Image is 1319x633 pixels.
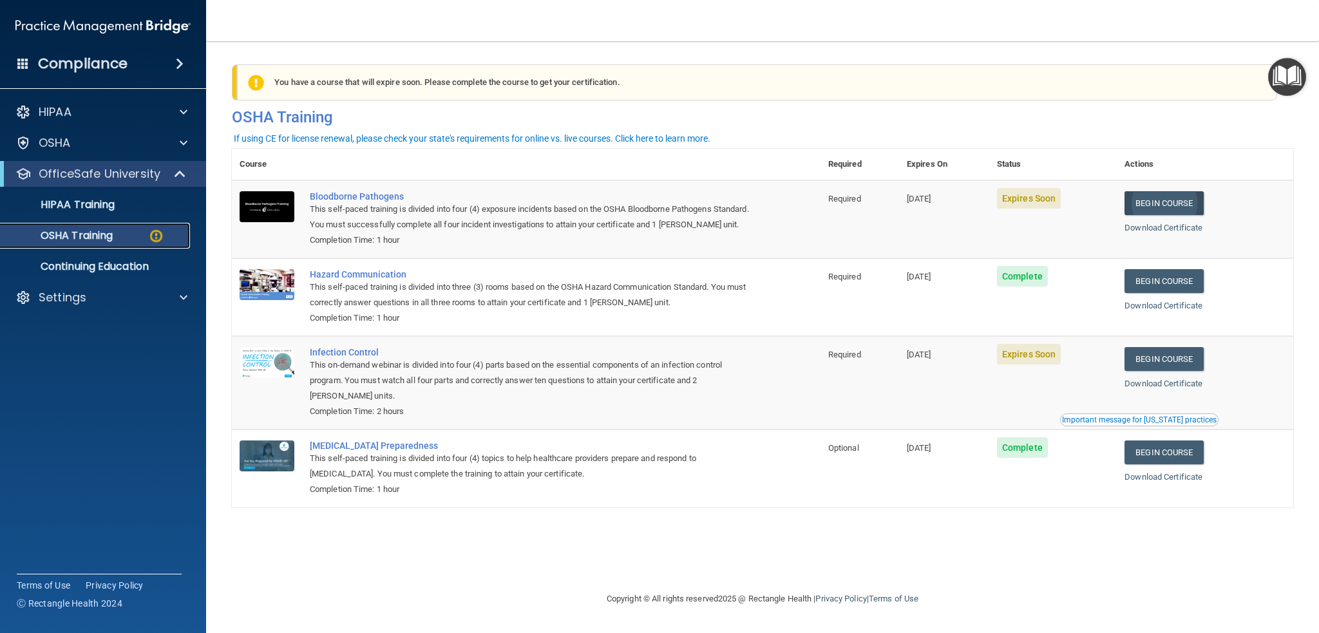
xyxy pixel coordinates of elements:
a: Infection Control [310,347,756,357]
p: Continuing Education [8,260,184,273]
h4: Compliance [38,55,128,73]
p: OfficeSafe University [39,166,160,182]
span: Required [828,350,861,359]
a: Privacy Policy [86,579,144,592]
div: Copyright © All rights reserved 2025 @ Rectangle Health | | [527,578,998,619]
p: HIPAA Training [8,198,115,211]
span: Expires Soon [997,344,1061,364]
p: HIPAA [39,104,71,120]
div: Completion Time: 1 hour [310,482,756,497]
a: OfficeSafe University [15,166,187,182]
div: Completion Time: 1 hour [310,310,756,326]
span: Optional [828,443,859,453]
a: HIPAA [15,104,187,120]
a: Download Certificate [1124,472,1202,482]
div: This self-paced training is divided into four (4) topics to help healthcare providers prepare and... [310,451,756,482]
a: [MEDICAL_DATA] Preparedness [310,440,756,451]
div: This self-paced training is divided into three (3) rooms based on the OSHA Hazard Communication S... [310,279,756,310]
div: Important message for [US_STATE] practices [1062,416,1217,424]
span: Required [828,272,861,281]
span: Ⓒ Rectangle Health 2024 [17,597,122,610]
a: Download Certificate [1124,379,1202,388]
button: Read this if you are a dental practitioner in the state of CA [1060,413,1219,426]
span: Complete [997,266,1048,287]
a: Terms of Use [17,579,70,592]
div: Completion Time: 2 hours [310,404,756,419]
span: Complete [997,437,1048,458]
button: Open Resource Center [1268,58,1306,96]
a: Download Certificate [1124,301,1202,310]
img: exclamation-circle-solid-warning.7ed2984d.png [248,75,264,91]
div: You have a course that will expire soon. Please complete the course to get your certification. [237,64,1277,100]
a: Begin Course [1124,440,1203,464]
th: Expires On [899,149,989,180]
span: [DATE] [907,443,931,453]
h4: OSHA Training [232,108,1293,126]
p: OSHA Training [8,229,113,242]
a: OSHA [15,135,187,151]
span: [DATE] [907,272,931,281]
span: Expires Soon [997,188,1061,209]
p: Settings [39,290,86,305]
span: [DATE] [907,350,931,359]
div: If using CE for license renewal, please check your state's requirements for online vs. live cours... [234,134,710,143]
div: This self-paced training is divided into four (4) exposure incidents based on the OSHA Bloodborne... [310,202,756,232]
th: Course [232,149,302,180]
th: Required [821,149,899,180]
a: Download Certificate [1124,223,1202,232]
span: [DATE] [907,194,931,203]
a: Begin Course [1124,269,1203,293]
div: This on-demand webinar is divided into four (4) parts based on the essential components of an inf... [310,357,756,404]
a: Hazard Communication [310,269,756,279]
p: OSHA [39,135,71,151]
a: Begin Course [1124,347,1203,371]
img: warning-circle.0cc9ac19.png [148,228,164,244]
div: Completion Time: 1 hour [310,232,756,248]
span: Required [828,194,861,203]
th: Status [989,149,1117,180]
button: If using CE for license renewal, please check your state's requirements for online vs. live cours... [232,132,712,145]
th: Actions [1117,149,1293,180]
a: Begin Course [1124,191,1203,215]
a: Privacy Policy [815,594,866,603]
a: Bloodborne Pathogens [310,191,756,202]
img: PMB logo [15,14,191,39]
a: Settings [15,290,187,305]
a: Terms of Use [869,594,918,603]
